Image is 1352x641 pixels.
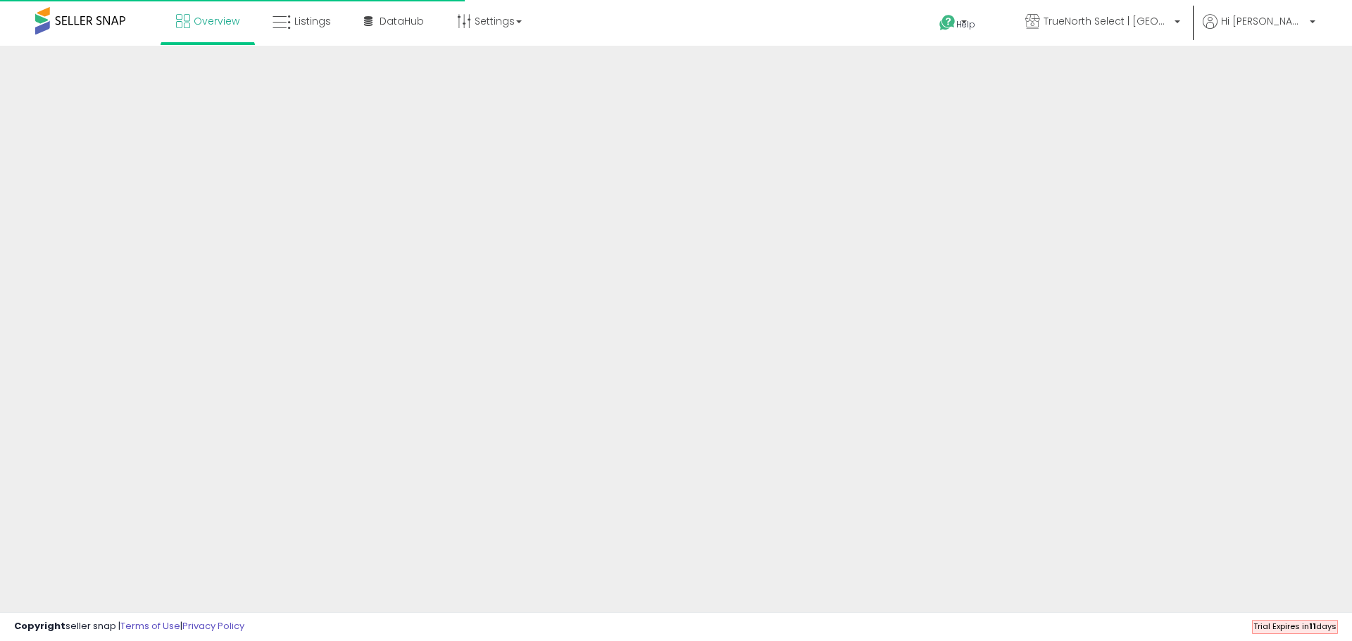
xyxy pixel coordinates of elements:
[14,619,65,633] strong: Copyright
[14,620,244,633] div: seller snap | |
[194,14,239,28] span: Overview
[1309,621,1316,632] b: 11
[294,14,331,28] span: Listings
[1044,14,1170,28] span: TrueNorth Select | [GEOGRAPHIC_DATA]
[928,4,1003,46] a: Help
[939,14,956,32] i: Get Help
[182,619,244,633] a: Privacy Policy
[956,18,975,30] span: Help
[120,619,180,633] a: Terms of Use
[1253,621,1337,632] span: Trial Expires in days
[380,14,424,28] span: DataHub
[1221,14,1306,28] span: Hi [PERSON_NAME]
[1203,14,1315,46] a: Hi [PERSON_NAME]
